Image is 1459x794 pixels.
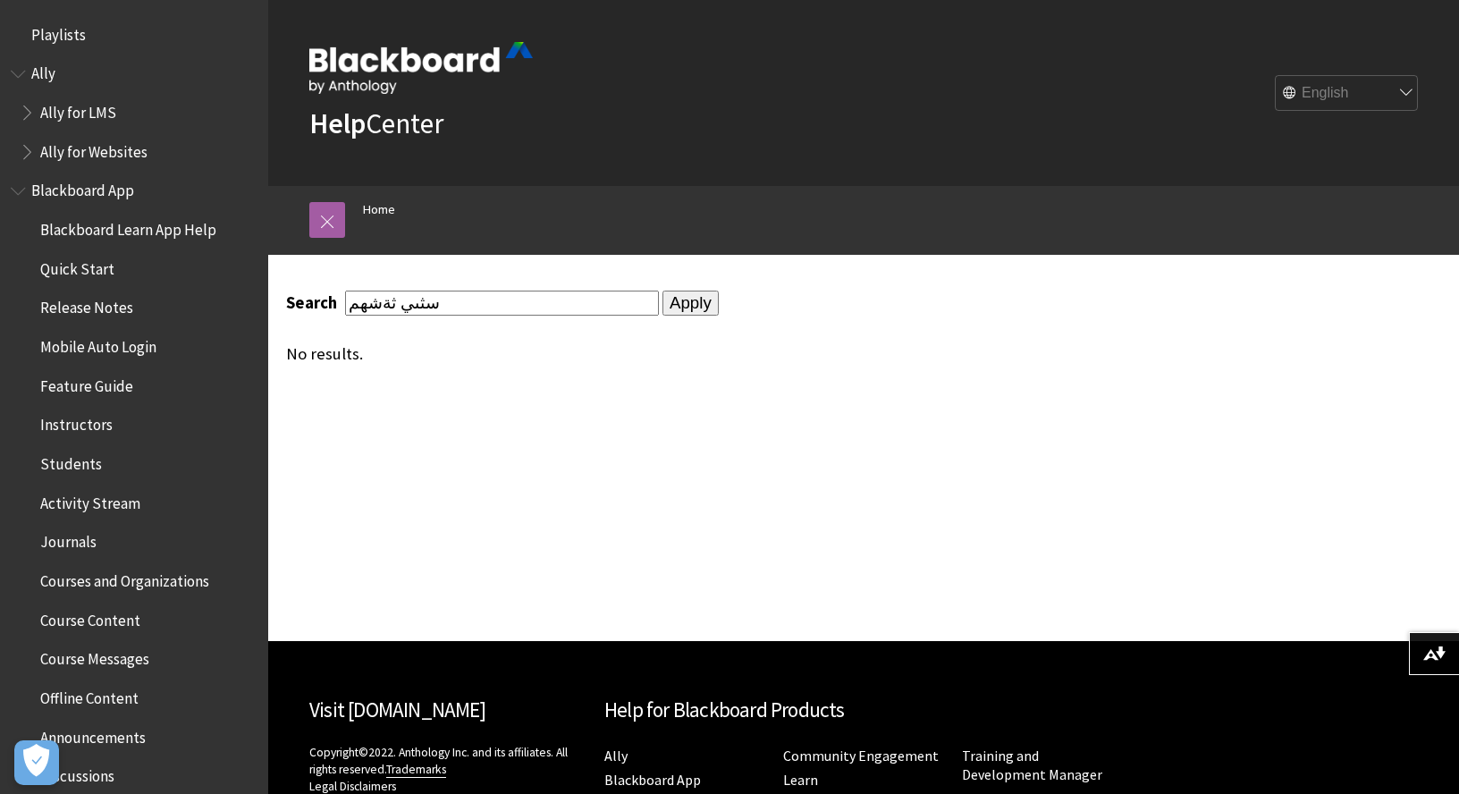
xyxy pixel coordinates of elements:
label: Search [286,292,342,313]
span: Feature Guide [40,371,133,395]
div: No results. [286,344,1176,364]
nav: Book outline for Anthology Ally Help [11,59,257,167]
a: Training and Development Manager [962,747,1102,784]
span: Blackboard App [31,176,134,200]
nav: Book outline for Playlists [11,20,257,50]
a: Visit [DOMAIN_NAME] [309,697,485,722]
input: Apply [662,291,719,316]
span: Mobile Auto Login [40,332,156,356]
span: Courses and Organizations [40,566,209,590]
a: Community Engagement [783,747,939,765]
span: Discussions [40,761,114,785]
a: Blackboard App [604,771,701,790]
span: Ally [31,59,55,83]
span: Offline Content [40,683,139,707]
span: Announcements [40,722,146,747]
span: Ally for LMS [40,97,116,122]
span: Course Messages [40,645,149,669]
button: Open Preferences [14,740,59,785]
a: Learn [783,771,818,790]
strong: Help [309,106,366,141]
span: Activity Stream [40,488,140,512]
select: Site Language Selector [1276,75,1419,111]
span: Release Notes [40,293,133,317]
a: Ally [604,747,628,765]
img: Blackboard by Anthology [309,42,533,94]
span: Instructors [40,410,113,435]
h2: Help for Blackboard Products [604,695,1123,726]
span: Students [40,449,102,473]
span: Ally for Websites [40,137,148,161]
a: Home [363,198,395,221]
span: Blackboard Learn App Help [40,215,216,239]
a: Trademarks [386,762,446,778]
span: Playlists [31,20,86,44]
span: Journals [40,528,97,552]
span: Quick Start [40,254,114,278]
span: Course Content [40,605,140,629]
a: HelpCenter [309,106,443,141]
